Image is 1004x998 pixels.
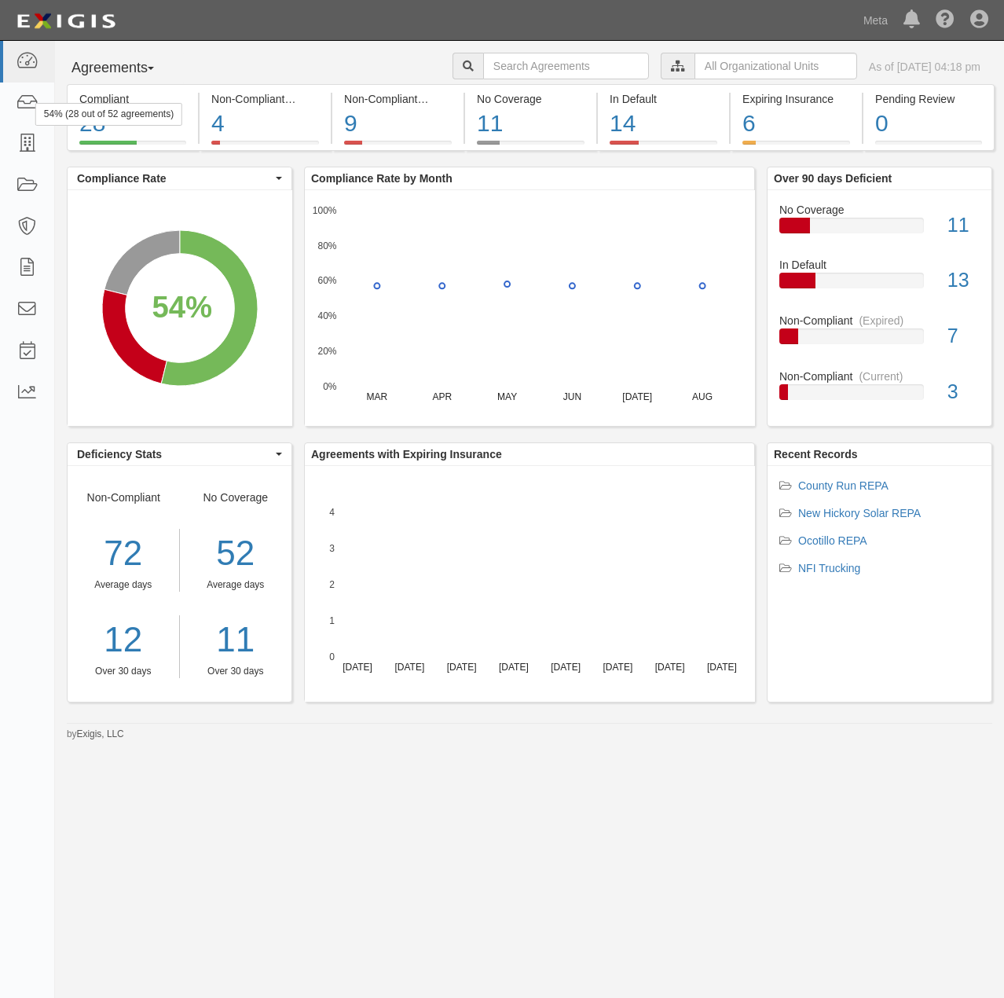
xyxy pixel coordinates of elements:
[936,211,991,240] div: 11
[68,490,180,678] div: Non-Compliant
[332,141,464,153] a: Non-Compliant(Expired)9
[863,141,995,153] a: Pending Review0
[317,240,336,251] text: 80%
[77,446,272,462] span: Deficiency Stats
[875,91,982,107] div: Pending Review
[67,53,185,84] button: Agreements
[343,662,372,673] text: [DATE]
[367,391,388,402] text: MAR
[768,369,991,384] div: Non-Compliant
[447,662,477,673] text: [DATE]
[610,107,717,141] div: 14
[465,141,596,153] a: No Coverage11
[323,380,337,391] text: 0%
[192,578,280,592] div: Average days
[768,202,991,218] div: No Coverage
[859,369,903,384] div: (Current)
[35,103,182,126] div: 54% (28 out of 52 agreements)
[211,91,319,107] div: Non-Compliant (Current)
[779,313,980,369] a: Non-Compliant(Expired)7
[152,285,212,328] div: 54%
[68,578,179,592] div: Average days
[610,91,717,107] div: In Default
[936,11,955,30] i: Help Center - Complianz
[67,141,198,153] a: Compliant2854% (28 out of 52 agreements)
[305,190,755,426] svg: A chart.
[344,91,452,107] div: Non-Compliant (Expired)
[68,529,179,578] div: 72
[731,141,862,153] a: Expiring Insurance6
[68,190,292,426] svg: A chart.
[200,141,331,153] a: Non-Compliant(Current)4
[499,662,529,673] text: [DATE]
[551,662,581,673] text: [DATE]
[856,5,896,36] a: Meta
[483,53,649,79] input: Search Agreements
[423,91,468,107] div: (Expired)
[742,91,850,107] div: Expiring Insurance
[774,448,858,460] b: Recent Records
[68,665,179,678] div: Over 30 days
[432,391,452,402] text: APR
[694,53,857,79] input: All Organizational Units
[798,479,889,492] a: County Run REPA
[68,615,179,665] a: 12
[742,107,850,141] div: 6
[692,391,713,402] text: AUG
[394,662,424,673] text: [DATE]
[655,662,685,673] text: [DATE]
[329,506,335,517] text: 4
[768,313,991,328] div: Non-Compliant
[291,91,335,107] div: (Current)
[707,662,737,673] text: [DATE]
[779,257,980,313] a: In Default13
[598,141,729,153] a: In Default14
[779,202,980,258] a: No Coverage11
[180,490,292,678] div: No Coverage
[211,107,319,141] div: 4
[329,615,335,626] text: 1
[311,172,453,185] b: Compliance Rate by Month
[774,172,892,185] b: Over 90 days Deficient
[768,257,991,273] div: In Default
[875,107,982,141] div: 0
[859,313,903,328] div: (Expired)
[936,322,991,350] div: 7
[317,346,336,357] text: 20%
[798,562,860,574] a: NFI Trucking
[12,7,120,35] img: logo-5460c22ac91f19d4615b14bd174203de0afe785f0fc80cf4dbbc73dc1793850b.png
[869,59,980,75] div: As of [DATE] 04:18 pm
[77,728,124,739] a: Exigis, LLC
[317,275,336,286] text: 60%
[344,107,452,141] div: 9
[329,651,335,662] text: 0
[329,578,335,589] text: 2
[477,107,584,141] div: 11
[497,391,517,402] text: MAY
[192,665,280,678] div: Over 30 days
[798,507,921,519] a: New Hickory Solar REPA
[313,204,337,215] text: 100%
[79,91,186,107] div: Compliant
[68,167,291,189] button: Compliance Rate
[936,266,991,295] div: 13
[798,534,867,547] a: Ocotillo REPA
[77,171,272,186] span: Compliance Rate
[936,378,991,406] div: 3
[311,448,502,460] b: Agreements with Expiring Insurance
[622,391,652,402] text: [DATE]
[329,542,335,553] text: 3
[563,391,581,402] text: JUN
[192,529,280,578] div: 52
[779,369,980,413] a: Non-Compliant(Current)3
[192,615,280,665] a: 11
[68,443,291,465] button: Deficiency Stats
[67,728,124,741] small: by
[317,310,336,321] text: 40%
[305,466,755,702] svg: A chart.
